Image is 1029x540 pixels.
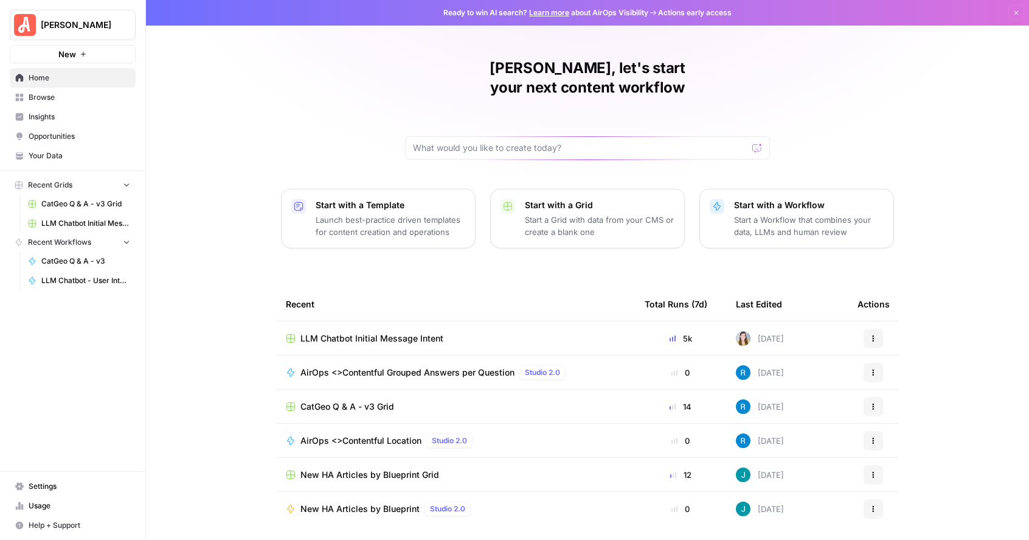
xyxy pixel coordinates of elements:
[41,198,130,209] span: CatGeo Q & A - v3 Grid
[41,256,130,267] span: CatGeo Q & A - v3
[10,10,136,40] button: Workspace: Angi
[23,214,136,233] a: LLM Chatbot Initial Message Intent
[29,500,130,511] span: Usage
[736,331,750,346] img: sx1xvnnnzvz6e46lo8c0q6kbn1fo
[736,502,784,516] div: [DATE]
[281,189,476,248] button: Start with a TemplateLaunch best-practice driven templates for content creation and operations
[736,468,750,482] img: gsxx783f1ftko5iaboo3rry1rxa5
[10,127,136,146] a: Opportunities
[645,332,716,345] div: 5k
[736,399,784,414] div: [DATE]
[41,275,130,286] span: LLM Chatbot - User Intent Tagging
[286,502,625,516] a: New HA Articles by BlueprintStudio 2.0
[41,218,130,229] span: LLM Chatbot Initial Message Intent
[10,516,136,535] button: Help + Support
[28,237,91,248] span: Recent Workflows
[29,111,130,122] span: Insights
[10,176,136,194] button: Recent Grids
[316,214,465,238] p: Launch best-practice driven templates for content creation and operations
[286,469,625,481] a: New HA Articles by Blueprint Grid
[10,496,136,516] a: Usage
[10,477,136,496] a: Settings
[734,214,884,238] p: Start a Workflow that combines your data, LLMs and human review
[645,503,716,515] div: 0
[525,214,674,238] p: Start a Grid with data from your CMS or create a blank one
[286,401,625,413] a: CatGeo Q & A - v3 Grid
[29,72,130,83] span: Home
[736,399,750,414] img: 4ql36xcz6vn5z6vl131rp0snzihs
[413,142,747,154] input: What would you like to create today?
[10,146,136,166] a: Your Data
[41,19,114,31] span: [PERSON_NAME]
[525,199,674,211] p: Start with a Grid
[300,401,394,413] span: CatGeo Q & A - v3 Grid
[432,435,467,446] span: Studio 2.0
[300,503,420,515] span: New HA Articles by Blueprint
[58,48,76,60] span: New
[490,189,685,248] button: Start with a GridStart a Grid with data from your CMS or create a blank one
[23,194,136,214] a: CatGeo Q & A - v3 Grid
[29,150,130,161] span: Your Data
[14,14,36,36] img: Angi Logo
[734,199,884,211] p: Start with a Workflow
[658,7,732,18] span: Actions early access
[300,366,514,379] span: AirOps <>Contentful Grouped Answers per Question
[736,331,784,346] div: [DATE]
[10,107,136,127] a: Insights
[645,435,716,447] div: 0
[29,131,130,142] span: Opportunities
[23,251,136,271] a: CatGeo Q & A - v3
[736,365,750,380] img: 4ql36xcz6vn5z6vl131rp0snzihs
[405,58,770,97] h1: [PERSON_NAME], let's start your next content workflow
[645,287,707,321] div: Total Runs (7d)
[525,367,560,378] span: Studio 2.0
[300,332,443,345] span: LLM Chatbot Initial Message Intent
[736,433,784,448] div: [DATE]
[29,92,130,103] span: Browse
[23,271,136,290] a: LLM Chatbot - User Intent Tagging
[316,199,465,211] p: Start with a Template
[736,365,784,380] div: [DATE]
[736,468,784,482] div: [DATE]
[430,503,465,514] span: Studio 2.0
[529,8,569,17] a: Learn more
[29,520,130,531] span: Help + Support
[736,502,750,516] img: gsxx783f1ftko5iaboo3rry1rxa5
[29,481,130,492] span: Settings
[10,88,136,107] a: Browse
[28,180,72,191] span: Recent Grids
[857,287,890,321] div: Actions
[300,469,439,481] span: New HA Articles by Blueprint Grid
[10,45,136,63] button: New
[736,287,782,321] div: Last Edited
[645,401,716,413] div: 14
[443,7,648,18] span: Ready to win AI search? about AirOps Visibility
[286,365,625,380] a: AirOps <>Contentful Grouped Answers per QuestionStudio 2.0
[645,366,716,379] div: 0
[645,469,716,481] div: 12
[286,433,625,448] a: AirOps <>Contentful LocationStudio 2.0
[10,68,136,88] a: Home
[699,189,894,248] button: Start with a WorkflowStart a Workflow that combines your data, LLMs and human review
[10,233,136,251] button: Recent Workflows
[736,433,750,448] img: 4ql36xcz6vn5z6vl131rp0snzihs
[300,435,421,447] span: AirOps <>Contentful Location
[286,332,625,345] a: LLM Chatbot Initial Message Intent
[286,287,625,321] div: Recent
